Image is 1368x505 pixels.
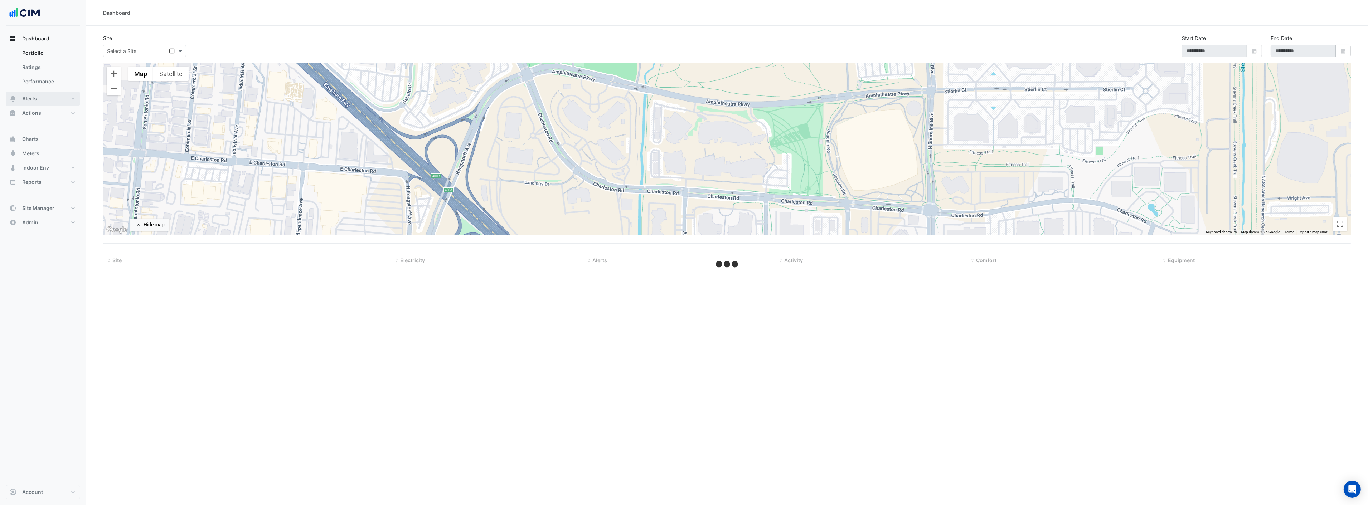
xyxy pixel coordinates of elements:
a: Portfolio [16,46,80,60]
app-icon: Site Manager [9,205,16,212]
img: Google [105,225,128,235]
div: Dashboard [103,9,130,16]
app-icon: Admin [9,219,16,226]
button: Reports [6,175,80,189]
app-icon: Reports [9,178,16,186]
button: Hide map [130,219,169,231]
span: Site Manager [22,205,54,212]
button: Meters [6,146,80,161]
button: Site Manager [6,201,80,215]
a: Terms (opens in new tab) [1284,230,1294,234]
button: Charts [6,132,80,146]
span: Comfort [976,257,996,263]
span: Account [22,489,43,496]
div: Hide map [144,221,165,229]
button: Keyboard shortcuts [1206,230,1237,235]
img: Company Logo [9,6,41,20]
span: Actions [22,109,41,117]
div: Open Intercom Messenger [1344,481,1361,498]
button: Account [6,485,80,499]
div: Dashboard [6,46,80,92]
a: Open this area in Google Maps (opens a new window) [105,225,128,235]
button: Show street map [128,67,153,81]
button: Alerts [6,92,80,106]
button: Show satellite imagery [153,67,189,81]
app-icon: Meters [9,150,16,157]
button: Dashboard [6,31,80,46]
app-icon: Charts [9,136,16,143]
span: Dashboard [22,35,49,42]
app-icon: Dashboard [9,35,16,42]
span: Meters [22,150,39,157]
a: Performance [16,74,80,89]
app-icon: Alerts [9,95,16,102]
button: Toggle fullscreen view [1333,217,1347,231]
label: Start Date [1182,34,1206,42]
span: Alerts [22,95,37,102]
button: Admin [6,215,80,230]
button: Zoom out [107,81,121,95]
span: Equipment [1168,257,1195,263]
span: Alerts [592,257,607,263]
span: Reports [22,178,42,186]
span: Map data ©2025 Google [1241,230,1280,234]
button: Actions [6,106,80,120]
span: Charts [22,136,39,143]
span: Admin [22,219,38,226]
button: Indoor Env [6,161,80,175]
a: Ratings [16,60,80,74]
span: Electricity [400,257,425,263]
span: Activity [784,257,803,263]
app-icon: Indoor Env [9,164,16,171]
button: Zoom in [107,67,121,81]
span: Site [112,257,122,263]
span: Indoor Env [22,164,49,171]
app-icon: Actions [9,109,16,117]
label: Site [103,34,112,42]
label: End Date [1271,34,1292,42]
a: Report a map error [1299,230,1327,234]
